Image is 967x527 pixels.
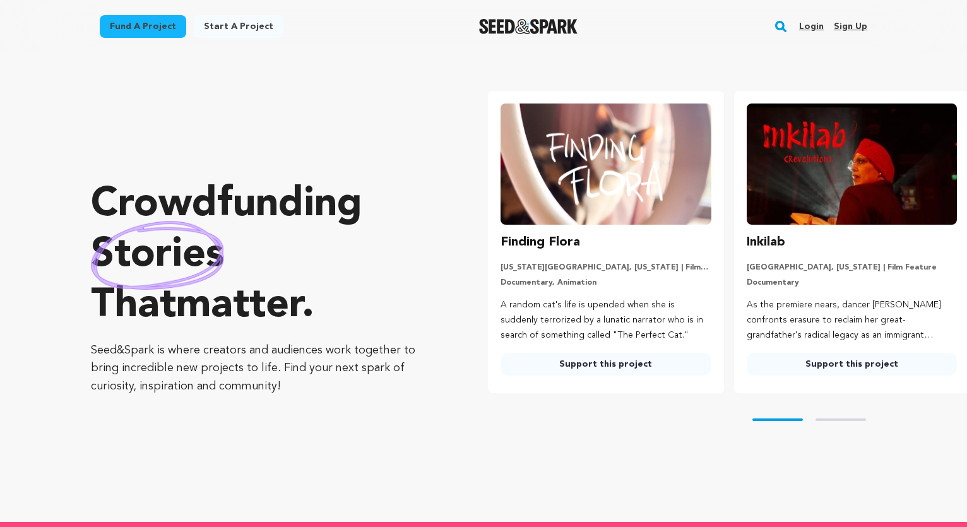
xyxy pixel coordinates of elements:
[747,298,957,343] p: As the premiere nears, dancer [PERSON_NAME] confronts erasure to reclaim her great-grandfather's ...
[747,232,785,252] h3: Inkilab
[501,263,711,273] p: [US_STATE][GEOGRAPHIC_DATA], [US_STATE] | Film Short
[501,232,580,252] h3: Finding Flora
[479,19,578,34] a: Seed&Spark Homepage
[501,104,711,225] img: Finding Flora image
[91,341,437,396] p: Seed&Spark is where creators and audiences work together to bring incredible new projects to life...
[747,353,957,376] a: Support this project
[501,278,711,288] p: Documentary, Animation
[479,19,578,34] img: Seed&Spark Logo Dark Mode
[747,104,957,225] img: Inkilab image
[834,16,867,37] a: Sign up
[176,286,302,326] span: matter
[799,16,824,37] a: Login
[501,353,711,376] a: Support this project
[501,298,711,343] p: A random cat's life is upended when she is suddenly terrorized by a lunatic narrator who is in se...
[747,263,957,273] p: [GEOGRAPHIC_DATA], [US_STATE] | Film Feature
[91,221,224,290] img: hand sketched image
[100,15,186,38] a: Fund a project
[91,180,437,331] p: Crowdfunding that .
[747,278,957,288] p: Documentary
[194,15,283,38] a: Start a project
